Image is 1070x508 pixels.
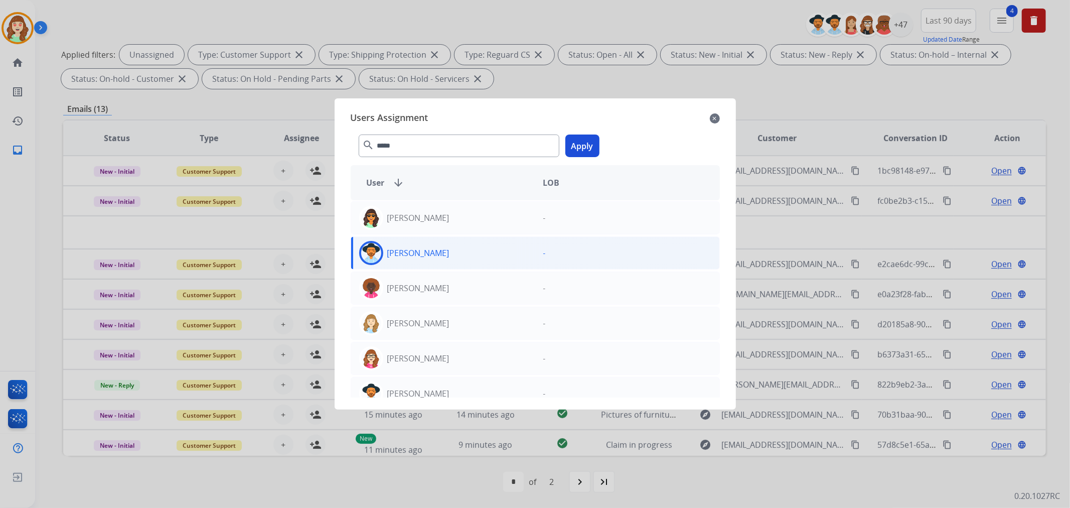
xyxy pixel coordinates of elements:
button: Apply [565,135,599,157]
p: [PERSON_NAME] [387,352,449,364]
p: - [543,212,546,224]
mat-icon: close [710,112,720,124]
p: - [543,317,546,329]
p: [PERSON_NAME] [387,388,449,400]
p: [PERSON_NAME] [387,247,449,259]
p: - [543,388,546,400]
p: [PERSON_NAME] [387,212,449,224]
p: - [543,352,546,364]
p: - [543,247,546,259]
div: User [359,177,535,189]
mat-icon: arrow_downward [393,177,405,189]
span: LOB [543,177,560,189]
p: [PERSON_NAME] [387,317,449,329]
p: [PERSON_NAME] [387,282,449,294]
span: Users Assignment [351,110,428,126]
p: - [543,282,546,294]
mat-icon: search [363,139,375,151]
